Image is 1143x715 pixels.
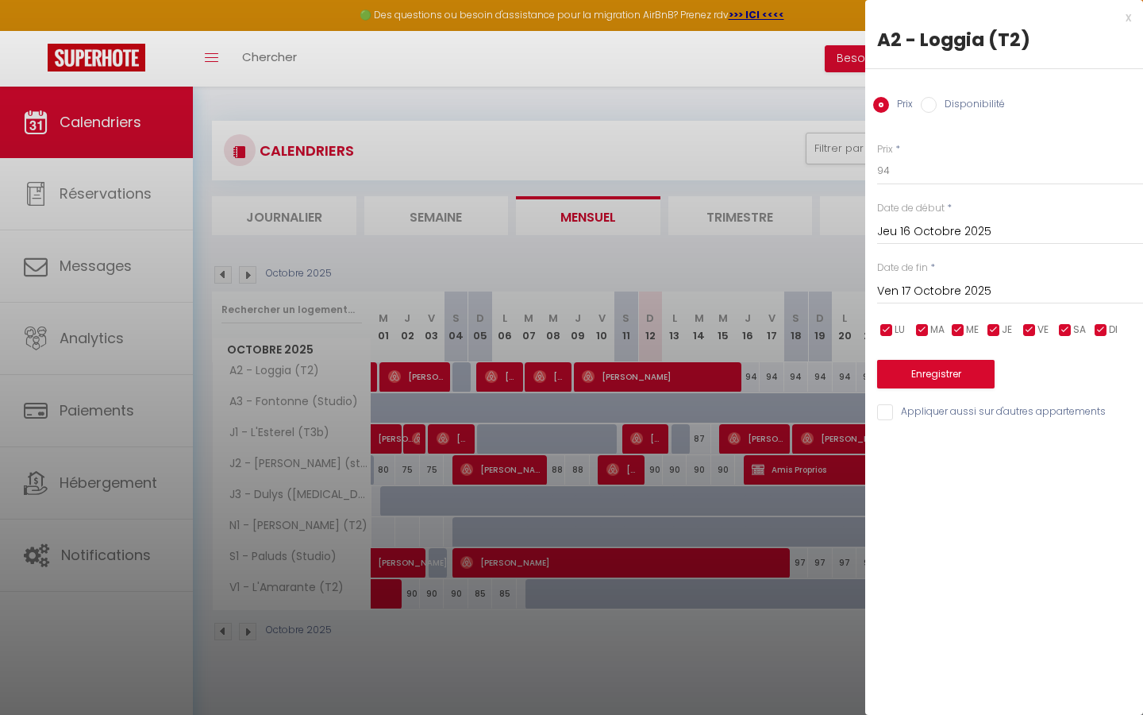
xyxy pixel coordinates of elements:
span: VE [1037,323,1049,338]
label: Prix [889,97,913,114]
span: ME [966,323,979,338]
div: x [865,8,1131,27]
span: DI [1109,323,1118,338]
span: MA [930,323,945,338]
button: Enregistrer [877,360,995,388]
label: Prix [877,142,893,157]
span: SA [1073,323,1086,338]
label: Disponibilité [937,97,1005,114]
div: A2 - Loggia (T2) [877,27,1131,52]
span: JE [1002,323,1012,338]
span: LU [895,323,905,338]
label: Date de début [877,201,945,216]
label: Date de fin [877,261,928,276]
